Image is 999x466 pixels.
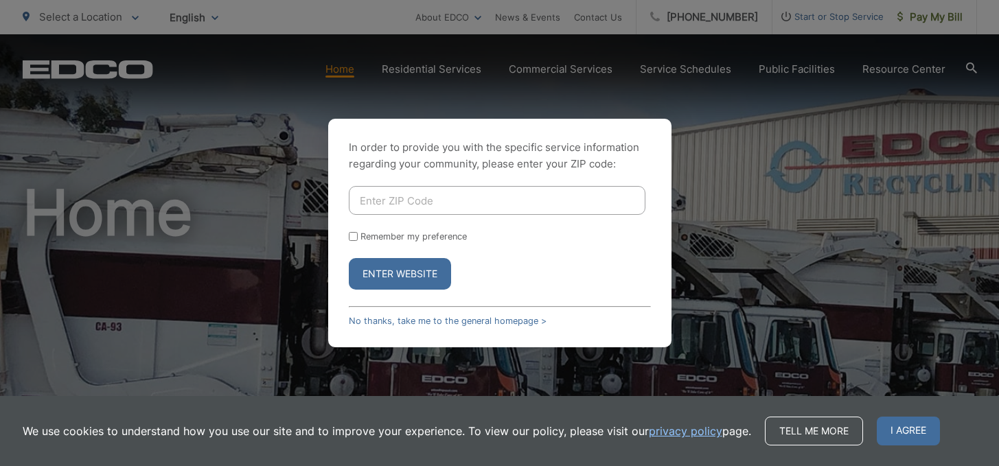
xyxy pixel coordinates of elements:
[877,417,940,445] span: I agree
[349,139,651,172] p: In order to provide you with the specific service information regarding your community, please en...
[649,423,722,439] a: privacy policy
[349,186,645,215] input: Enter ZIP Code
[349,258,451,290] button: Enter Website
[23,423,751,439] p: We use cookies to understand how you use our site and to improve your experience. To view our pol...
[349,316,547,326] a: No thanks, take me to the general homepage >
[765,417,863,445] a: Tell me more
[360,231,467,242] label: Remember my preference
